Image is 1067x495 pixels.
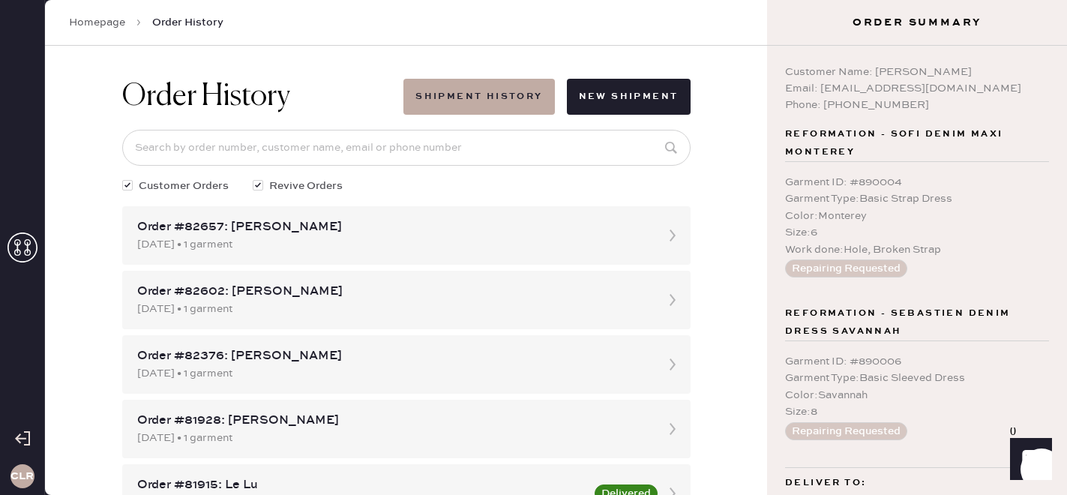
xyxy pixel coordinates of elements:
[785,97,1049,113] div: Phone: [PHONE_NUMBER]
[785,241,1049,258] div: Work done : Hole, Broken Strap
[785,259,907,277] button: Repairing Requested
[137,236,649,253] div: [DATE] • 1 garment
[785,80,1049,97] div: Email: [EMAIL_ADDRESS][DOMAIN_NAME]
[785,224,1049,241] div: Size : 6
[10,471,34,481] h3: CLR
[137,412,649,430] div: Order #81928: [PERSON_NAME]
[137,476,586,494] div: Order #81915: Le Lu
[785,64,1049,80] div: Customer Name: [PERSON_NAME]
[785,474,866,492] span: Deliver to:
[137,430,649,446] div: [DATE] • 1 garment
[785,190,1049,207] div: Garment Type : Basic Strap Dress
[152,15,223,30] span: Order History
[137,218,649,236] div: Order #82657: [PERSON_NAME]
[403,79,554,115] button: Shipment History
[122,130,691,166] input: Search by order number, customer name, email or phone number
[785,304,1049,340] span: Reformation - Sebastien Denim Dress Savannah
[137,283,649,301] div: Order #82602: [PERSON_NAME]
[785,403,1049,420] div: Size : 8
[785,370,1049,386] div: Garment Type : Basic Sleeved Dress
[137,365,649,382] div: [DATE] • 1 garment
[785,387,1049,403] div: Color : Savannah
[69,15,125,30] a: Homepage
[785,208,1049,224] div: Color : Monterey
[767,15,1067,30] h3: Order Summary
[139,178,229,194] span: Customer Orders
[137,347,649,365] div: Order #82376: [PERSON_NAME]
[785,353,1049,370] div: Garment ID : # 890006
[122,79,290,115] h1: Order History
[137,301,649,317] div: [DATE] • 1 garment
[785,174,1049,190] div: Garment ID : # 890004
[785,422,907,440] button: Repairing Requested
[996,427,1060,492] iframe: Front Chat
[269,178,343,194] span: Revive Orders
[785,125,1049,161] span: Reformation - Sofi Denim Maxi Monterey
[567,79,691,115] button: New Shipment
